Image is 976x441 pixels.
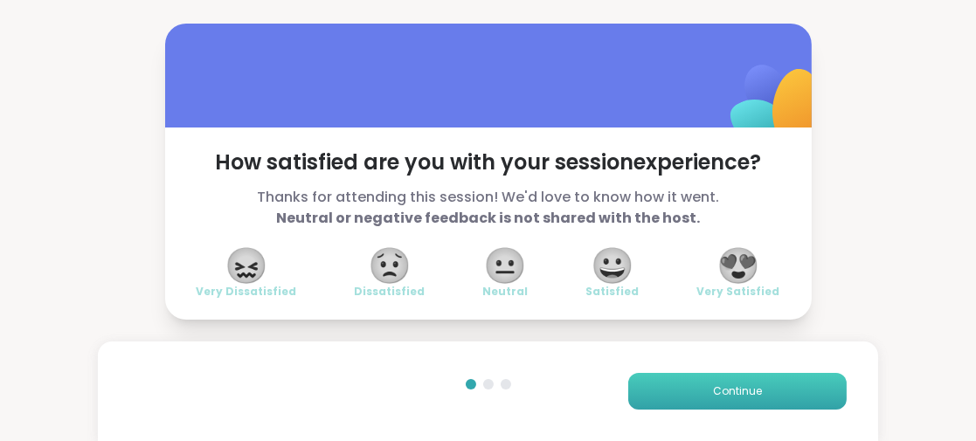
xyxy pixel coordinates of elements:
[697,285,780,299] span: Very Satisfied
[716,250,760,281] span: 😍
[197,148,780,176] span: How satisfied are you with your session experience?
[713,383,762,399] span: Continue
[483,285,529,299] span: Neutral
[225,250,268,281] span: 😖
[368,250,412,281] span: 😟
[484,250,528,281] span: 😐
[628,373,847,410] button: Continue
[591,250,634,281] span: 😀
[197,187,780,229] span: Thanks for attending this session! We'd love to know how it went.
[276,208,700,228] b: Neutral or negative feedback is not shared with the host.
[197,285,297,299] span: Very Dissatisfied
[586,285,640,299] span: Satisfied
[689,19,863,193] img: ShareWell Logomark
[355,285,426,299] span: Dissatisfied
